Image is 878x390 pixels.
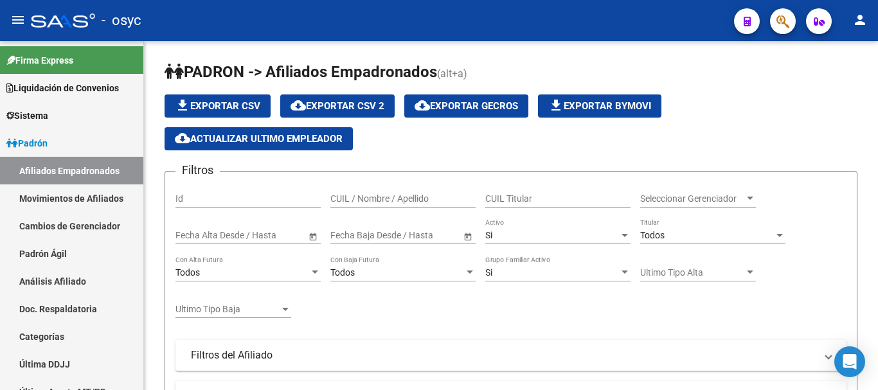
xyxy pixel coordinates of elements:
input: End date [381,230,444,241]
mat-icon: menu [10,12,26,28]
input: Start date [175,230,215,241]
button: Exportar CSV [165,94,271,118]
span: Liquidación de Convenios [6,81,119,95]
span: (alt+a) [437,67,467,80]
span: Si [485,230,492,240]
button: Actualizar ultimo Empleador [165,127,353,150]
input: End date [226,230,289,241]
mat-icon: file_download [548,98,564,113]
span: Todos [330,267,355,278]
div: Open Intercom Messenger [834,346,865,377]
mat-icon: person [852,12,868,28]
span: Ultimo Tipo Baja [175,304,280,315]
h3: Filtros [175,161,220,179]
span: Ultimo Tipo Alta [640,267,744,278]
button: Open calendar [461,229,474,243]
span: Exportar CSV 2 [291,100,384,112]
input: Start date [330,230,370,241]
mat-expansion-panel-header: Filtros del Afiliado [175,340,847,371]
span: PADRON -> Afiliados Empadronados [165,63,437,81]
span: - osyc [102,6,141,35]
span: Exportar GECROS [415,100,518,112]
mat-icon: cloud_download [175,130,190,146]
span: Exportar Bymovi [548,100,651,112]
button: Open calendar [306,229,319,243]
mat-icon: cloud_download [291,98,306,113]
mat-icon: cloud_download [415,98,430,113]
span: Padrón [6,136,48,150]
span: Sistema [6,109,48,123]
span: Firma Express [6,53,73,67]
span: Todos [640,230,665,240]
button: Exportar CSV 2 [280,94,395,118]
button: Exportar GECROS [404,94,528,118]
span: Si [485,267,492,278]
span: Actualizar ultimo Empleador [175,133,343,145]
span: Todos [175,267,200,278]
button: Exportar Bymovi [538,94,661,118]
span: Seleccionar Gerenciador [640,193,744,204]
mat-icon: file_download [175,98,190,113]
span: Exportar CSV [175,100,260,112]
mat-panel-title: Filtros del Afiliado [191,348,816,362]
